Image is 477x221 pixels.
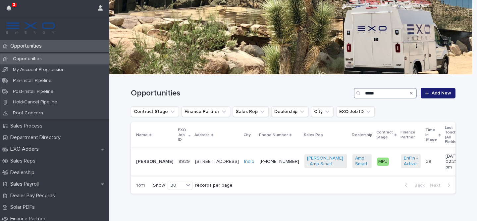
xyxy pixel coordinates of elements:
[243,131,251,139] p: City
[432,91,451,95] span: Add New
[8,67,70,73] p: My Account Progression
[195,183,233,188] p: records per page
[13,2,15,7] p: 3
[131,177,150,194] p: 1 of 1
[404,156,418,167] a: EnFin - Active
[5,21,56,35] img: FKS5r6ZBThi8E5hshIGi
[446,154,465,170] p: [DATE] 02:29 pm
[195,159,239,165] p: [STREET_ADDRESS]
[421,88,455,98] a: Add New
[410,183,425,188] span: Back
[307,156,344,167] a: [PERSON_NAME] - Amp Smart
[244,159,254,165] a: Indio
[136,131,148,139] p: Name
[136,159,173,165] p: [PERSON_NAME]
[426,158,433,165] p: 38
[178,127,187,143] p: EXO Job ID
[8,158,41,164] p: Sales Reps
[194,131,210,139] p: Address
[8,204,40,210] p: Solar PDFs
[425,127,437,143] p: Time In Stage
[354,88,417,98] input: Search
[168,182,184,189] div: 30
[8,193,60,199] p: Dealer Pay Records
[8,134,66,141] p: Department Directory
[131,106,179,117] button: Contract Stage
[400,129,421,141] p: Finance Partner
[8,89,59,94] p: Post-Install Pipeline
[179,158,191,165] p: 8929
[233,106,269,117] button: Sales Rep
[311,106,334,117] button: City
[336,106,375,117] button: EXO Job ID
[8,43,47,49] p: Opportunities
[153,183,165,188] p: Show
[7,4,15,16] div: 3
[377,158,389,166] div: MPU
[355,156,369,167] a: Amp Smart
[430,183,445,188] span: Next
[271,106,308,117] button: Dealership
[8,169,40,176] p: Dealership
[352,131,372,139] p: Dealership
[445,124,461,146] p: Last Touched (All Fields)
[8,78,57,84] p: Pre-Install Pipeline
[8,56,47,62] p: Opportunities
[427,182,455,188] button: Next
[399,182,427,188] button: Back
[131,89,351,98] h1: Opportunities
[304,131,323,139] p: Sales Rep
[131,148,476,175] tr: [PERSON_NAME]89298929 [STREET_ADDRESS]Indio [PHONE_NUMBER][PERSON_NAME] - Amp Smart Amp Smart MPU...
[260,159,299,164] a: [PHONE_NUMBER]
[182,106,230,117] button: Finance Partner
[8,99,63,105] p: Hold/Cancel Pipeline
[8,123,48,129] p: Sales Process
[8,181,44,187] p: Sales Payroll
[376,129,393,141] p: Contract Stage
[8,146,44,152] p: EXO Adders
[259,131,288,139] p: Phone Number
[8,110,48,116] p: Roof Concern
